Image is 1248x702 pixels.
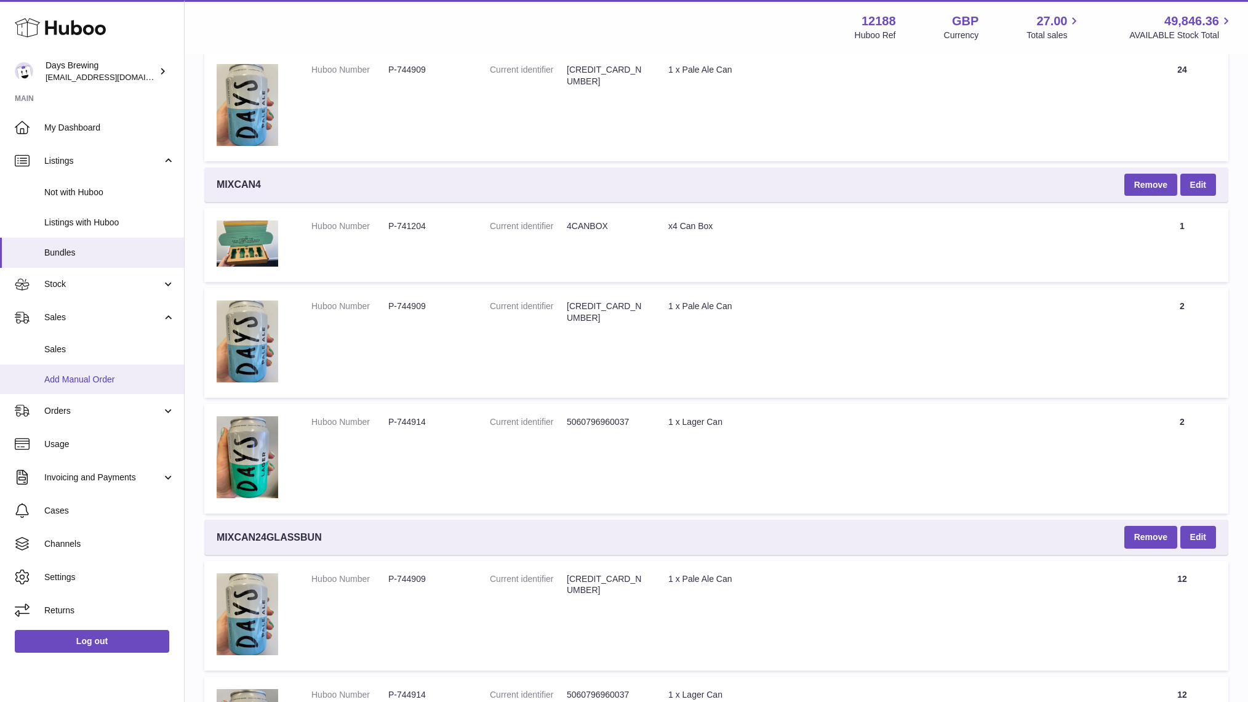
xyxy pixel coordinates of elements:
dd: P-741204 [388,220,465,232]
dt: Huboo Number [311,573,388,585]
div: 1 x Pale Ale Can [668,301,1124,312]
dt: Current identifier [490,220,567,232]
dt: Current identifier [490,416,567,428]
dt: Huboo Number [311,301,388,312]
img: 1 x Pale Ale Can [217,573,278,655]
span: Total sales [1026,30,1081,41]
img: x4 Can Box [217,220,278,267]
span: Channels [44,538,175,550]
dd: 5060796960037 [567,416,644,428]
span: Listings with Huboo [44,217,175,228]
dt: Current identifier [490,689,567,701]
td: 2 [1136,404,1228,514]
span: Add Manual Order [44,374,175,385]
dd: P-744909 [388,301,465,312]
td: 1 [1136,208,1228,282]
td: 2 [1136,288,1228,398]
span: Cases [44,505,175,517]
td: 12 [1136,561,1228,671]
span: Returns [44,605,175,616]
span: AVAILABLE Stock Total [1129,30,1233,41]
div: Huboo Ref [855,30,896,41]
dd: [CREDIT_CARD_NUMBER] [567,301,644,324]
span: MIXCAN24GLASSBUN [217,531,322,544]
span: Invoicing and Payments [44,472,162,483]
dd: [CREDIT_CARD_NUMBER] [567,64,644,87]
img: 1 x Pale Ale Can [217,301,278,382]
button: Remove [1124,526,1177,548]
a: 49,846.36 AVAILABLE Stock Total [1129,13,1233,41]
strong: GBP [952,13,978,30]
dd: 4CANBOX [567,220,644,232]
a: Edit [1180,174,1216,196]
dd: P-744909 [388,573,465,585]
span: Orders [44,405,162,417]
span: Sales [44,312,162,323]
dt: Current identifier [490,573,567,597]
dd: P-744909 [388,64,465,76]
dt: Huboo Number [311,416,388,428]
a: Log out [15,630,169,652]
span: 49,846.36 [1164,13,1219,30]
a: 27.00 Total sales [1026,13,1081,41]
dd: P-744914 [388,416,465,428]
span: Listings [44,155,162,167]
dt: Current identifier [490,64,567,87]
span: Not with Huboo [44,187,175,198]
a: Edit [1180,526,1216,548]
dt: Huboo Number [311,220,388,232]
div: 1 x Pale Ale Can [668,573,1124,585]
dt: Huboo Number [311,64,388,76]
span: Bundles [44,247,175,259]
dd: 5060796960037 [567,689,644,701]
dt: Current identifier [490,301,567,324]
td: 24 [1136,52,1228,161]
span: 27.00 [1036,13,1067,30]
img: 1 x Lager Can [217,416,278,498]
div: 1 x Lager Can [668,416,1124,428]
dt: Huboo Number [311,689,388,701]
img: 1 x Pale Ale Can [217,64,278,146]
button: Remove [1124,174,1177,196]
span: Settings [44,571,175,583]
div: 1 x Pale Ale Can [668,64,1124,76]
div: 1 x Lager Can [668,689,1124,701]
span: [EMAIL_ADDRESS][DOMAIN_NAME] [46,72,181,82]
span: My Dashboard [44,122,175,134]
div: Currency [944,30,979,41]
dd: [CREDIT_CARD_NUMBER] [567,573,644,597]
span: Stock [44,278,162,290]
div: Days Brewing [46,60,156,83]
dd: P-744914 [388,689,465,701]
span: MIXCAN4 [217,178,261,192]
span: Sales [44,344,175,355]
div: x4 Can Box [668,220,1124,232]
strong: 12188 [862,13,896,30]
img: helena@daysbrewing.com [15,62,33,81]
span: Usage [44,438,175,450]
